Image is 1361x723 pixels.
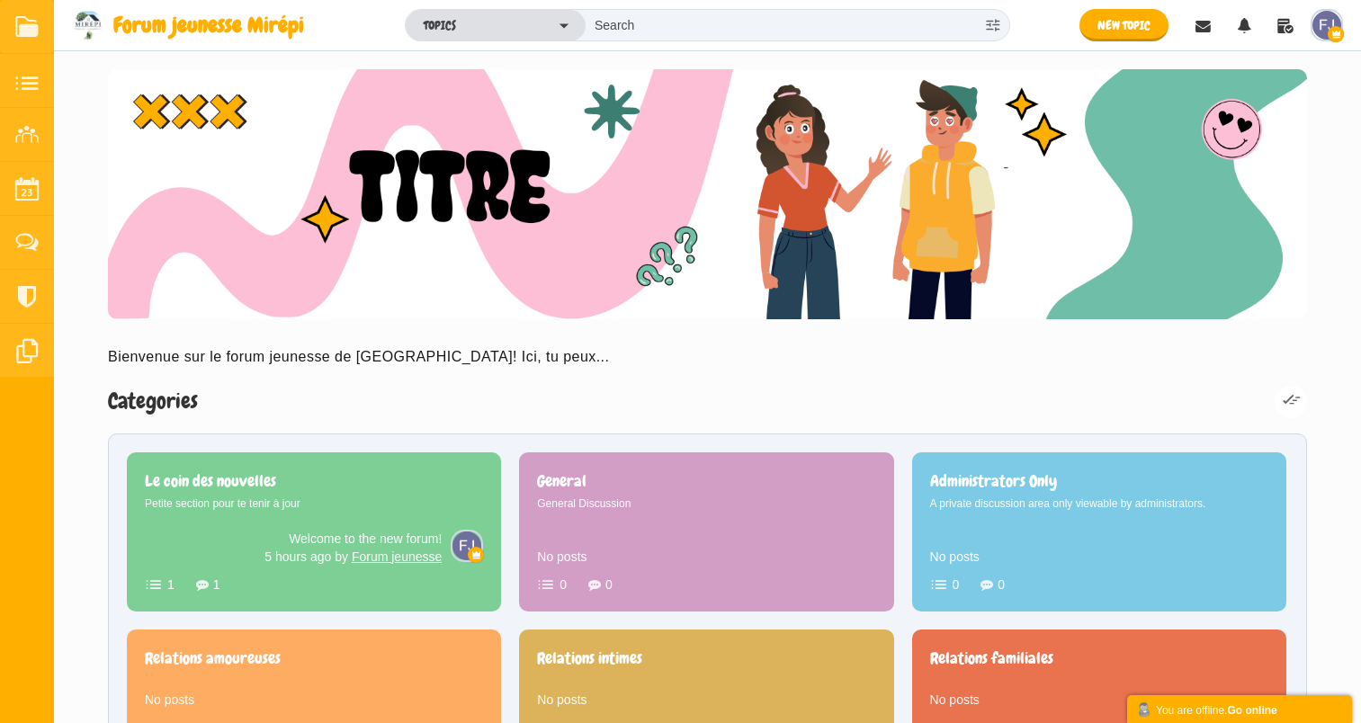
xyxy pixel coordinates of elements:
[145,647,281,668] span: Relations amoureuses
[1079,9,1168,41] a: New Topic
[289,531,442,546] a: Welcome to the new forum!
[72,9,318,41] a: Forum jeunesse Mirépi
[113,9,318,41] span: Forum jeunesse Mirépi
[560,577,567,592] span: 0
[605,577,613,592] span: 0
[167,577,175,592] span: 1
[1312,11,1341,40] img: duVWAAAAAElFTkSuQmCC
[586,10,977,40] input: Search
[1227,704,1276,717] strong: Go online
[930,647,1053,668] span: Relations familiales
[1136,700,1343,719] div: You are offline.
[998,577,1005,592] span: 0
[953,577,960,592] span: 0
[537,474,586,490] a: General
[72,9,113,41] img: Mirepi_logo---Vfinale-Coul.jpg
[537,647,642,668] span: Relations intimes
[930,651,1053,667] a: Relations familiales
[930,474,1057,490] a: Administrators Only
[352,549,442,564] a: Forum jeunesse
[452,531,481,560] img: duVWAAAAAElFTkSuQmCC
[406,10,586,41] button: Topics
[145,470,276,491] span: Le coin des nouvelles
[537,470,586,491] span: General
[108,346,1307,368] div: Bienvenue sur le forum jeunesse de [GEOGRAPHIC_DATA]! Ici, tu peux...
[1097,17,1151,33] span: New Topic
[145,651,281,667] a: Relations amoureuses
[424,16,456,35] span: Topics
[537,651,642,667] a: Relations intimes
[213,577,220,592] span: 1
[930,470,1057,491] span: Administrators Only
[145,474,276,490] a: Le coin des nouvelles
[108,387,198,415] a: Categories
